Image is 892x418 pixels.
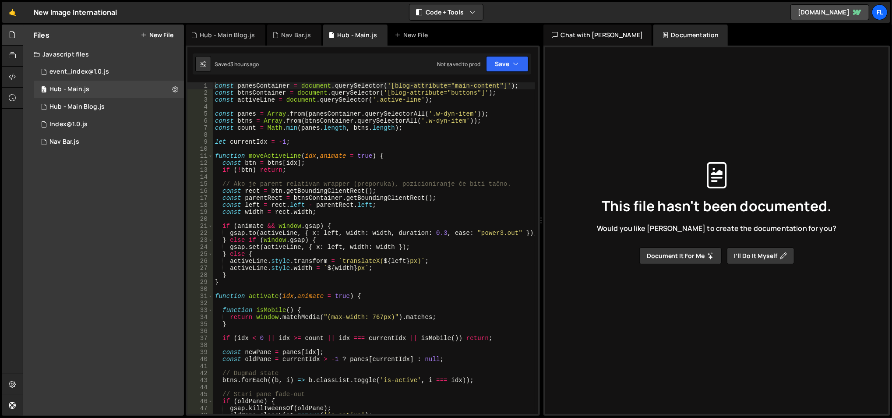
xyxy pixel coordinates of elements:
[486,56,529,72] button: Save
[2,2,23,23] a: 🤙
[187,405,213,412] div: 47
[187,328,213,335] div: 36
[187,181,213,188] div: 15
[437,60,481,68] div: Not saved to prod
[187,258,213,265] div: 26
[187,209,213,216] div: 19
[41,87,46,94] span: 2
[215,60,259,68] div: Saved
[187,363,213,370] div: 41
[34,81,184,98] div: 15795/46323.js
[187,265,213,272] div: 27
[23,46,184,63] div: Javascript files
[187,188,213,195] div: 16
[187,398,213,405] div: 46
[187,89,213,96] div: 2
[187,223,213,230] div: 21
[187,286,213,293] div: 30
[653,25,727,46] div: Documentation
[187,377,213,384] div: 43
[187,370,213,377] div: 42
[34,63,184,81] div: 15795/42190.js
[187,110,213,117] div: 5
[187,131,213,138] div: 8
[34,116,184,133] div: 15795/44313.js
[187,216,213,223] div: 20
[543,25,652,46] div: Chat with [PERSON_NAME]
[187,152,213,159] div: 11
[187,335,213,342] div: 37
[187,279,213,286] div: 29
[187,342,213,349] div: 38
[49,138,79,146] div: Nav Bar.js
[187,272,213,279] div: 28
[872,4,888,20] a: Fl
[187,237,213,244] div: 23
[187,117,213,124] div: 6
[230,60,259,68] div: 3 hours ago
[187,103,213,110] div: 4
[187,349,213,356] div: 39
[187,96,213,103] div: 3
[187,174,213,181] div: 14
[337,31,377,39] div: Hub - Main.js
[200,31,255,39] div: Hub - Main Blog.js
[49,85,89,93] div: Hub - Main.js
[49,120,88,128] div: Index@1.0.js
[187,230,213,237] div: 22
[727,248,794,264] button: I’ll do it myself
[187,391,213,398] div: 45
[187,293,213,300] div: 31
[187,159,213,166] div: 12
[790,4,869,20] a: [DOMAIN_NAME]
[187,356,213,363] div: 40
[187,384,213,391] div: 44
[187,300,213,307] div: 32
[187,202,213,209] div: 18
[49,68,109,76] div: event_index@1.0.js
[187,145,213,152] div: 10
[141,32,173,39] button: New File
[187,307,213,314] div: 33
[49,103,105,111] div: Hub - Main Blog.js
[187,166,213,174] div: 13
[639,248,722,264] button: Document it for me
[34,98,184,116] div: 15795/46353.js
[187,82,213,89] div: 1
[187,195,213,202] div: 17
[34,133,184,151] div: 15795/46513.js
[602,199,832,213] span: This file hasn't been documented.
[34,30,49,40] h2: Files
[409,4,483,20] button: Code + Tools
[395,31,431,39] div: New File
[187,244,213,251] div: 24
[281,31,311,39] div: Nav Bar.js
[187,124,213,131] div: 7
[187,251,213,258] div: 25
[187,138,213,145] div: 9
[597,223,836,233] span: Would you like [PERSON_NAME] to create the documentation for you?
[187,314,213,321] div: 34
[187,321,213,328] div: 35
[34,7,117,18] div: New Image International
